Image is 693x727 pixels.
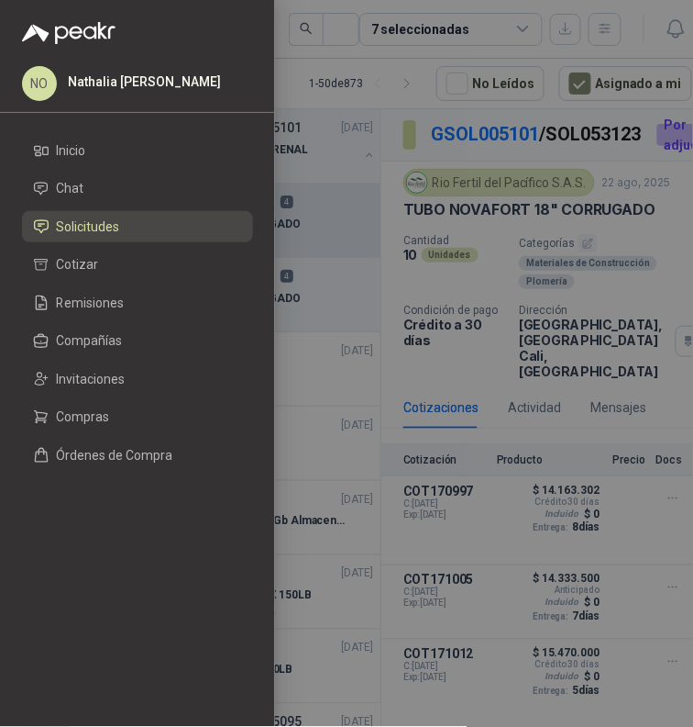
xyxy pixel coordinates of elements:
[22,402,253,433] a: Compras
[22,22,115,44] img: Logo peakr
[57,143,86,158] span: Inicio
[57,333,123,348] span: Compañías
[22,363,253,395] a: Invitaciones
[57,372,126,386] span: Invitaciones
[68,75,221,88] p: Nathalia [PERSON_NAME]
[57,219,120,234] span: Solicitudes
[22,287,253,319] a: Remisiones
[22,211,253,242] a: Solicitudes
[22,250,253,281] a: Cotizar
[57,296,125,310] span: Remisiones
[57,409,110,424] span: Compras
[22,326,253,357] a: Compañías
[22,66,57,101] div: NO
[57,181,84,196] span: Chat
[57,448,173,463] span: Órdenes de Compra
[57,257,99,272] span: Cotizar
[22,173,253,205] a: Chat
[22,440,253,471] a: Órdenes de Compra
[22,135,253,166] a: Inicio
